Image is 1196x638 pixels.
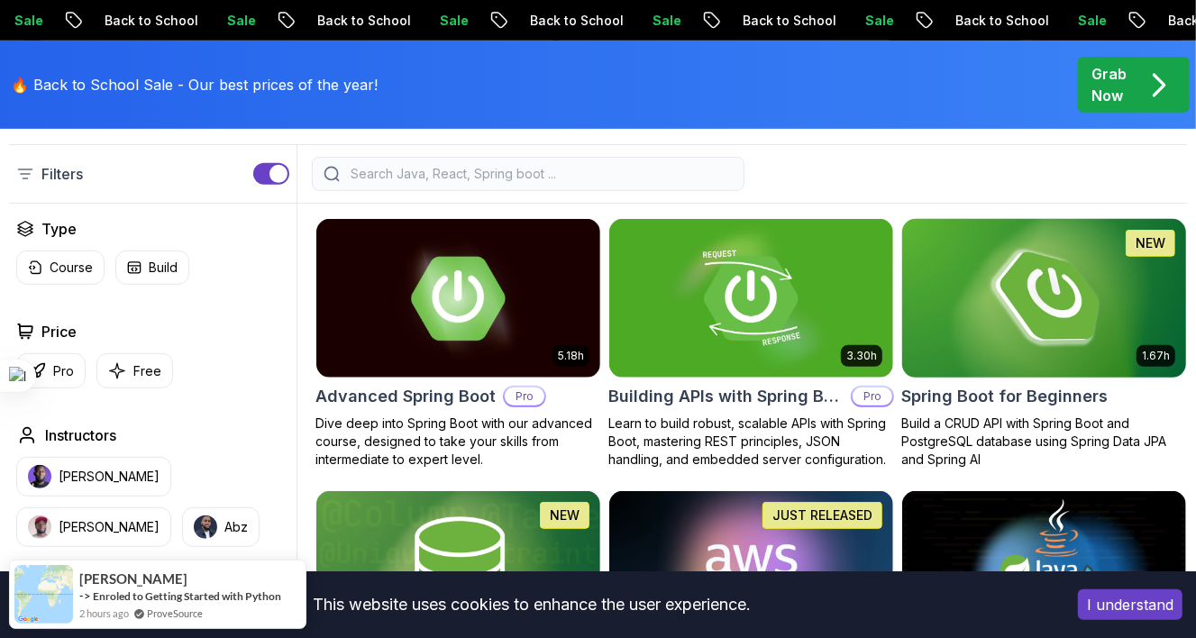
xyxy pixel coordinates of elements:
[608,384,844,409] h2: Building APIs with Spring Boot
[1055,12,1113,30] p: Sale
[901,415,1187,469] p: Build a CRUD API with Spring Boot and PostgreSQL database using Spring Data JPA and Spring AI
[45,424,116,446] h2: Instructors
[609,219,893,378] img: Building APIs with Spring Boot card
[315,384,496,409] h2: Advanced Spring Boot
[16,353,86,388] button: Pro
[224,518,248,536] p: Abz
[505,387,544,406] p: Pro
[1078,589,1182,620] button: Accept cookies
[82,12,205,30] p: Back to School
[96,353,173,388] button: Free
[16,251,105,285] button: Course
[182,507,260,547] button: instructor imgAbz
[630,12,688,30] p: Sale
[608,218,894,469] a: Building APIs with Spring Boot card3.30hBuilding APIs with Spring BootProLearn to build robust, s...
[41,218,77,240] h2: Type
[147,606,203,621] a: ProveSource
[28,515,51,539] img: instructor img
[115,251,189,285] button: Build
[41,163,83,185] p: Filters
[772,506,872,524] p: JUST RELEASED
[50,259,93,277] p: Course
[1091,63,1127,106] p: Grab Now
[59,468,160,486] p: [PERSON_NAME]
[316,219,600,378] img: Advanced Spring Boot card
[14,585,1051,624] div: This website uses cookies to enhance the user experience.
[417,12,475,30] p: Sale
[28,465,51,488] img: instructor img
[53,362,74,380] p: Pro
[41,321,77,342] h2: Price
[16,457,171,497] button: instructor img[PERSON_NAME]
[315,218,601,469] a: Advanced Spring Boot card5.18hAdvanced Spring BootProDive deep into Spring Boot with our advanced...
[59,518,160,536] p: [PERSON_NAME]
[79,571,187,587] span: [PERSON_NAME]
[11,74,378,96] p: 🔥 Back to School Sale - Our best prices of the year!
[846,349,877,363] p: 3.30h
[16,507,171,547] button: instructor img[PERSON_NAME]
[315,415,601,469] p: Dive deep into Spring Boot with our advanced course, designed to take your skills from intermedia...
[1136,234,1165,252] p: NEW
[205,12,262,30] p: Sale
[853,387,892,406] p: Pro
[933,12,1055,30] p: Back to School
[194,515,217,539] img: instructor img
[507,12,630,30] p: Back to School
[79,606,129,621] span: 2 hours ago
[79,588,91,603] span: ->
[14,565,73,624] img: provesource social proof notification image
[720,12,843,30] p: Back to School
[93,588,281,604] a: Enroled to Getting Started with Python
[133,362,161,380] p: Free
[608,415,894,469] p: Learn to build robust, scalable APIs with Spring Boot, mastering REST principles, JSON handling, ...
[843,12,900,30] p: Sale
[347,165,733,183] input: Search Java, React, Spring boot ...
[295,12,417,30] p: Back to School
[1142,349,1170,363] p: 1.67h
[901,384,1108,409] h2: Spring Boot for Beginners
[550,506,580,524] p: NEW
[895,215,1193,382] img: Spring Boot for Beginners card
[149,259,178,277] p: Build
[558,349,584,363] p: 5.18h
[901,218,1187,469] a: Spring Boot for Beginners card1.67hNEWSpring Boot for BeginnersBuild a CRUD API with Spring Boot ...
